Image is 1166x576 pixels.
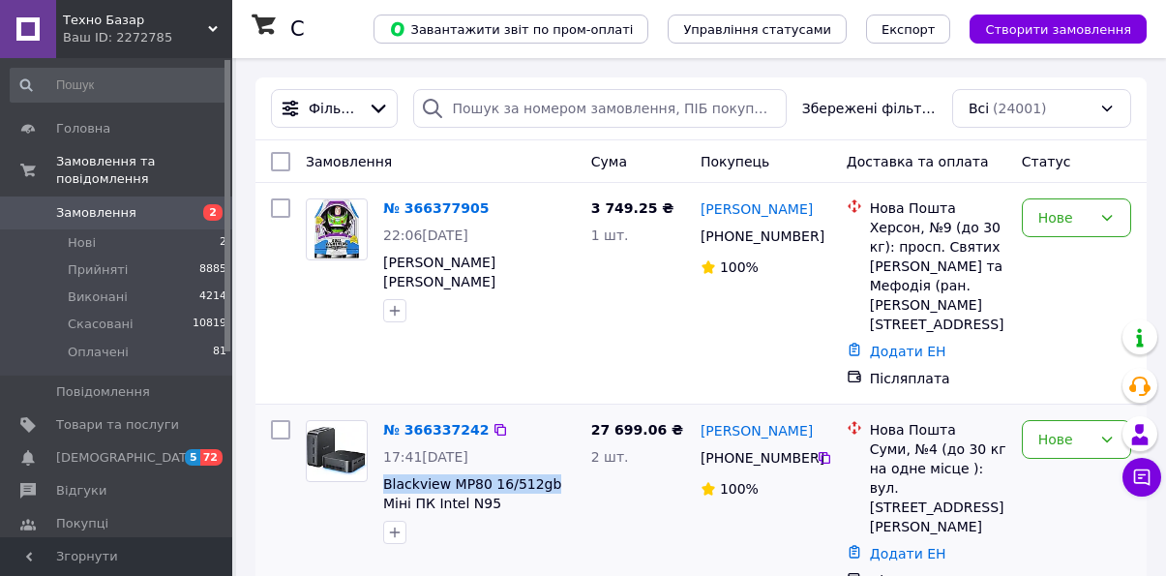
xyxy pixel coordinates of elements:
[701,228,824,244] span: [PHONE_NUMBER]
[10,68,228,103] input: Пошук
[68,234,96,252] span: Нові
[870,420,1006,440] div: Нова Пошта
[870,218,1006,334] div: Херсон, №9 (до 30 кг): просп. Святих [PERSON_NAME] та Мефодія (ран. [PERSON_NAME][STREET_ADDRESS]
[1038,207,1091,228] div: Нове
[591,227,629,243] span: 1 шт.
[68,316,134,333] span: Скасовані
[701,154,769,169] span: Покупець
[185,449,200,466] span: 5
[701,450,824,466] span: [PHONE_NUMBER]
[847,154,989,169] span: Доставка та оплата
[1022,154,1071,169] span: Статус
[870,546,946,561] a: Додати ЕН
[56,515,108,532] span: Покупці
[1122,458,1161,497] button: Чат з покупцем
[290,17,487,41] h1: Список замовлень
[200,449,223,466] span: 72
[56,449,199,467] span: [DEMOGRAPHIC_DATA]
[870,369,1006,388] div: Післяплата
[870,440,1006,536] div: Суми, №4 (до 30 кг на одне місце ): вул. [STREET_ADDRESS][PERSON_NAME]
[383,255,540,309] a: [PERSON_NAME] [PERSON_NAME] Інтерактивна іграшка
[591,422,683,438] span: 27 699.06 ₴
[720,481,759,497] span: 100%
[985,22,1131,37] span: Створити замовлення
[309,99,360,118] span: Фільтри
[374,15,648,44] button: Завантажити звіт по пром-оплаті
[56,416,179,434] span: Товари та послуги
[314,199,360,259] img: Фото товару
[950,20,1147,36] a: Створити замовлення
[701,421,813,440] a: [PERSON_NAME]
[68,344,129,361] span: Оплачені
[193,316,226,333] span: 10819
[969,99,989,118] span: Всі
[68,288,128,306] span: Виконані
[199,261,226,279] span: 8885
[668,15,847,44] button: Управління статусами
[56,120,110,137] span: Головна
[866,15,951,44] button: Експорт
[882,22,936,37] span: Експорт
[220,234,226,252] span: 2
[383,449,468,465] span: 17:41[DATE]
[970,15,1147,44] button: Створити замовлення
[383,476,561,511] a: Blackview MP80 16/512gb Міні ПК Intel N95
[389,20,633,38] span: Завантажити звіт по пром-оплаті
[56,204,136,222] span: Замовлення
[307,427,367,476] img: Фото товару
[591,449,629,465] span: 2 шт.
[1038,429,1091,450] div: Нове
[993,101,1046,116] span: (24001)
[63,12,208,29] span: Техно Базар
[413,89,787,128] input: Пошук за номером замовлення, ПІБ покупця, номером телефону, Email, номером накладної
[683,22,831,37] span: Управління статусами
[870,344,946,359] a: Додати ЕН
[68,261,128,279] span: Прийняті
[56,482,106,500] span: Відгуки
[720,259,759,275] span: 100%
[701,199,813,219] a: [PERSON_NAME]
[56,383,150,401] span: Повідомлення
[306,420,368,482] a: Фото товару
[199,288,226,306] span: 4214
[383,227,468,243] span: 22:06[DATE]
[870,198,1006,218] div: Нова Пошта
[383,422,489,438] a: № 366337242
[383,200,489,216] a: № 366377905
[63,29,232,46] div: Ваш ID: 2272785
[306,198,368,260] a: Фото товару
[213,344,226,361] span: 81
[591,154,627,169] span: Cума
[591,200,674,216] span: 3 749.25 ₴
[306,154,392,169] span: Замовлення
[802,99,937,118] span: Збережені фільтри:
[56,153,232,188] span: Замовлення та повідомлення
[203,204,223,221] span: 2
